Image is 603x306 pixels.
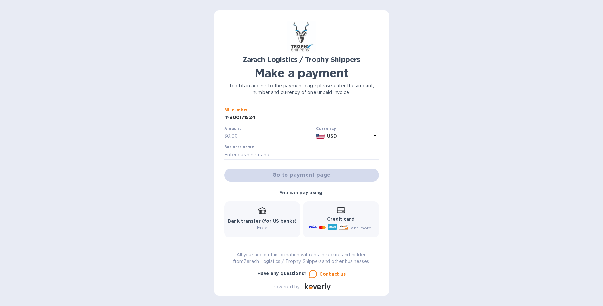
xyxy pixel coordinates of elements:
[228,218,296,224] b: Bank transfer (for US banks)
[327,133,337,139] b: USD
[224,82,379,96] p: To obtain access to the payment page please enter the amount, number and currency of one unpaid i...
[272,283,300,290] p: Powered by
[224,145,254,149] label: Business name
[257,271,307,276] b: Have any questions?
[224,114,229,121] p: №
[224,150,379,160] input: Enter business name
[229,113,379,122] input: Enter bill number
[224,133,227,140] p: $
[227,132,314,141] input: 0.00
[228,225,296,231] p: Free
[327,216,354,222] b: Credit card
[224,251,379,265] p: All your account information will remain secure and hidden from Zarach Logistics / Trophy Shipper...
[224,127,241,131] label: Amount
[224,108,247,112] label: Bill number
[319,271,346,277] u: Contact us
[316,134,325,139] img: USD
[351,226,375,230] span: and more...
[224,66,379,80] h1: Make a payment
[279,190,324,195] b: You can pay using:
[316,126,336,131] b: Currency
[243,56,360,64] b: Zarach Logistics / Trophy Shippers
